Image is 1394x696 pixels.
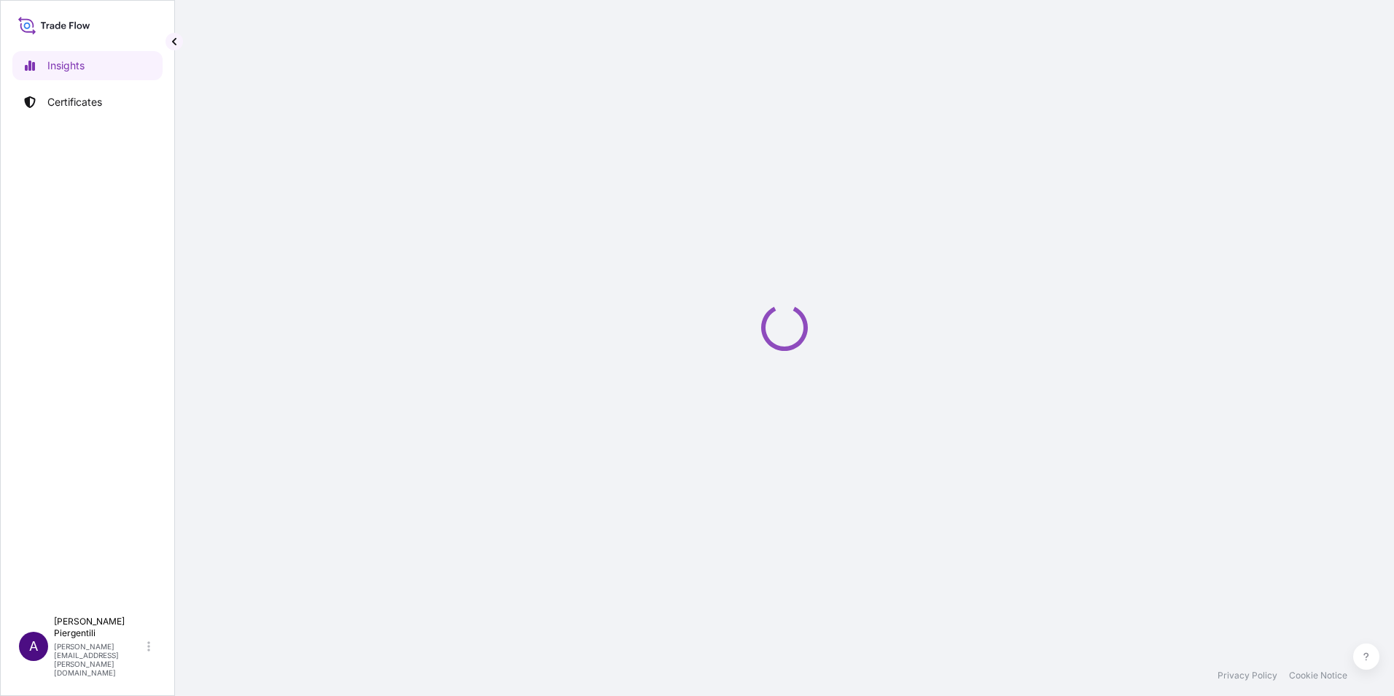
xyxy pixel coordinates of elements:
[47,58,85,73] p: Insights
[47,95,102,109] p: Certificates
[29,639,38,654] span: A
[12,88,163,117] a: Certificates
[1289,670,1347,681] a: Cookie Notice
[1218,670,1277,681] a: Privacy Policy
[54,616,144,639] p: [PERSON_NAME] Piergentili
[54,642,144,677] p: [PERSON_NAME][EMAIL_ADDRESS][PERSON_NAME][DOMAIN_NAME]
[12,51,163,80] a: Insights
